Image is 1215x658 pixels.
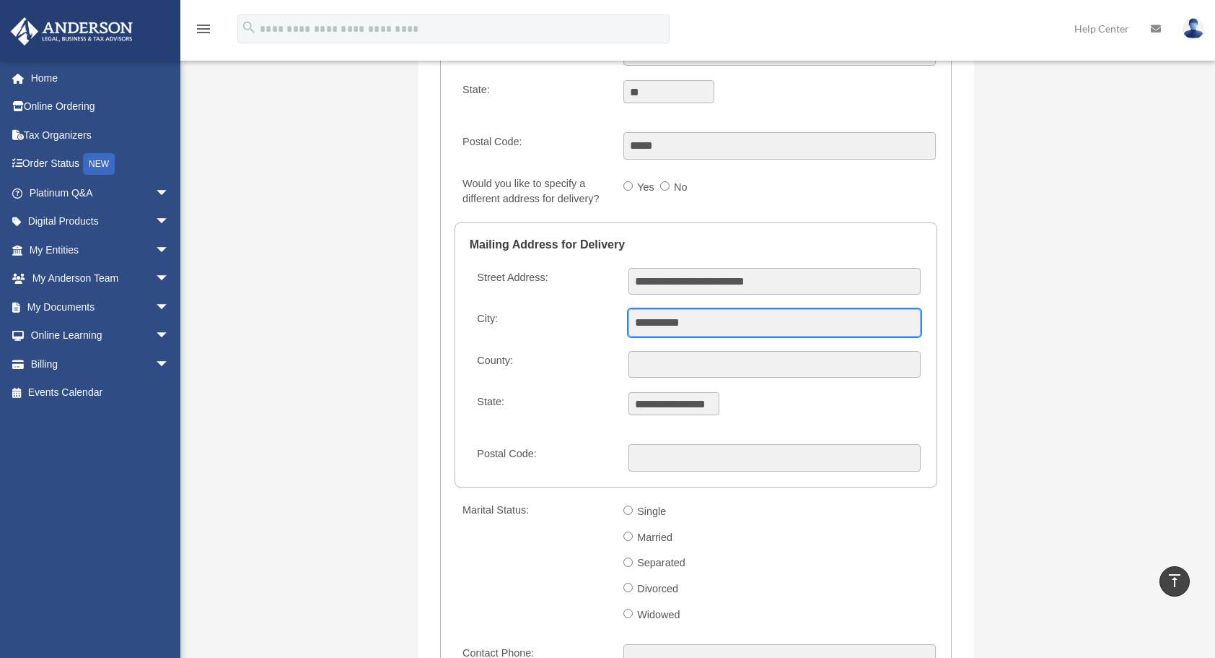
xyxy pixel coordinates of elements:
label: County: [471,351,618,378]
label: State: [471,392,618,430]
a: vertical_align_top [1159,566,1190,597]
i: menu [195,20,212,38]
label: Postal Code: [456,132,612,160]
span: arrow_drop_down [155,350,184,379]
a: Home [10,64,191,92]
a: Events Calendar [10,378,191,407]
label: Street Address: [471,268,618,295]
a: My Anderson Teamarrow_drop_down [10,264,191,293]
a: Online Learningarrow_drop_down [10,321,191,350]
label: Widowed [633,604,686,627]
a: Digital Productsarrow_drop_down [10,207,191,236]
a: Billingarrow_drop_down [10,350,191,378]
legend: Mailing Address for Delivery [470,223,923,267]
span: arrow_drop_down [155,178,184,208]
div: NEW [83,153,115,175]
span: arrow_drop_down [155,293,184,322]
label: Would you like to specify a different address for delivery? [456,174,612,209]
label: Postal Code: [471,444,618,472]
span: arrow_drop_down [155,207,184,237]
a: My Documentsarrow_drop_down [10,293,191,321]
label: Yes [633,176,660,199]
i: vertical_align_top [1166,572,1183,589]
span: arrow_drop_down [155,321,184,351]
a: Order StatusNEW [10,150,191,179]
label: No [670,176,693,199]
label: City: [471,309,618,337]
label: Marital Status: [456,501,612,629]
span: arrow_drop_down [155,235,184,265]
label: State: [456,80,612,118]
a: menu [195,25,212,38]
a: Online Ordering [10,92,191,121]
label: Single [633,501,672,524]
img: User Pic [1183,18,1204,39]
label: Divorced [633,578,684,601]
i: search [241,20,257,35]
label: Married [633,527,678,550]
span: arrow_drop_down [155,264,184,294]
img: Anderson Advisors Platinum Portal [6,17,137,46]
a: My Entitiesarrow_drop_down [10,235,191,264]
a: Tax Organizers [10,121,191,150]
a: Platinum Q&Aarrow_drop_down [10,178,191,207]
label: Separated [633,552,691,575]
